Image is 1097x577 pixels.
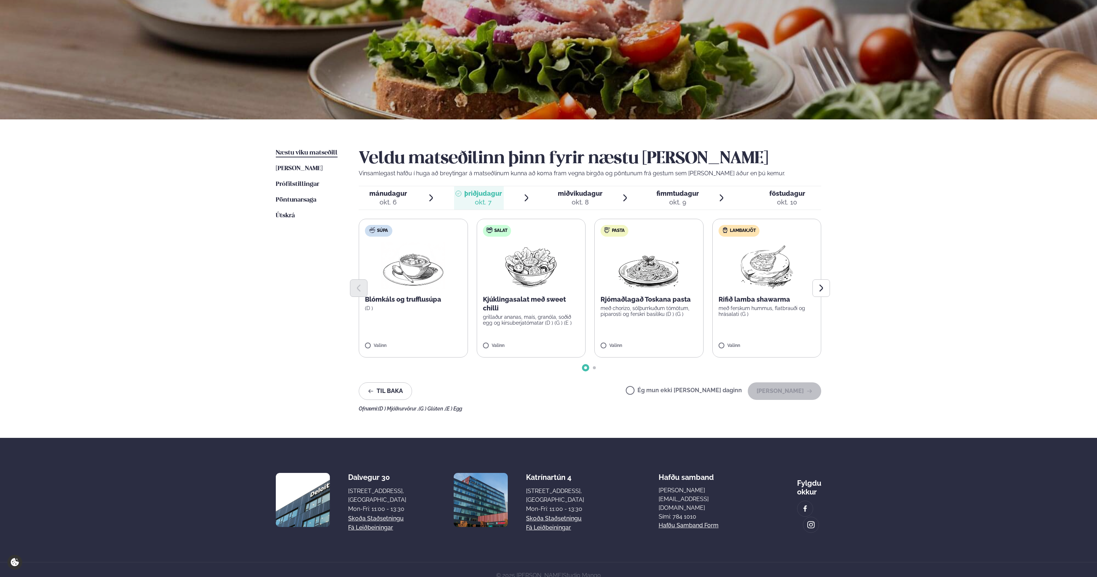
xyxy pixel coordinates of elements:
span: (G ) Glúten , [419,406,445,412]
a: Skoða staðsetningu [526,514,582,523]
span: Go to slide 1 [584,366,587,369]
a: [PERSON_NAME] [276,164,323,173]
div: okt. 10 [769,198,805,207]
img: soup.svg [369,227,375,233]
div: okt. 6 [369,198,407,207]
span: föstudagur [769,190,805,197]
p: Rjómaðlagað Toskana pasta [601,295,697,304]
a: image alt [797,501,813,516]
img: Lamb-Meat.png [734,242,799,289]
a: Pöntunarsaga [276,196,316,205]
img: Salad.png [499,242,563,289]
span: Útskrá [276,213,295,219]
a: Cookie settings [7,555,22,570]
span: Súpa [377,228,388,234]
button: Previous slide [350,279,367,297]
div: [STREET_ADDRESS], [GEOGRAPHIC_DATA] [526,487,584,504]
div: Mon-Fri: 11:00 - 13:30 [348,505,406,513]
span: (E ) Egg [445,406,462,412]
img: pasta.svg [604,227,610,233]
div: Mon-Fri: 11:00 - 13:30 [526,505,584,513]
a: Útskrá [276,211,295,220]
img: image alt [801,505,809,513]
div: okt. 9 [656,198,699,207]
p: Sími: 784 1010 [659,512,723,521]
span: Prófílstillingar [276,181,319,187]
a: Fá leiðbeiningar [348,523,393,532]
p: Rifið lamba shawarma [719,295,815,304]
a: Hafðu samband form [659,521,719,530]
div: [STREET_ADDRESS], [GEOGRAPHIC_DATA] [348,487,406,504]
div: okt. 8 [558,198,602,207]
span: mánudagur [369,190,407,197]
span: miðvikudagur [558,190,602,197]
p: (D ) [365,305,462,311]
div: okt. 7 [464,198,502,207]
a: [PERSON_NAME][EMAIL_ADDRESS][DOMAIN_NAME] [659,486,723,512]
p: Kjúklingasalat með sweet chilli [483,295,580,313]
span: Pöntunarsaga [276,197,316,203]
button: Next slide [812,279,830,297]
div: Katrínartún 4 [526,473,584,482]
span: [PERSON_NAME] [276,165,323,172]
p: með ferskum hummus, flatbrauði og hrásalati (G ) [719,305,815,317]
p: með chorizo, sólþurrkuðum tómötum, piparosti og ferskri basilíku (D ) (G ) [601,305,697,317]
p: Vinsamlegast hafðu í huga að breytingar á matseðlinum kunna að koma fram vegna birgða og pöntunum... [359,169,821,178]
div: Ofnæmi: [359,406,821,412]
button: Til baka [359,382,412,400]
a: Prófílstillingar [276,180,319,189]
span: Lambakjöt [730,228,756,234]
span: Salat [494,228,507,234]
img: Soup.png [381,242,445,289]
p: Blómkáls og trufflusúpa [365,295,462,304]
img: image alt [807,521,815,529]
span: Næstu viku matseðill [276,150,338,156]
a: image alt [803,517,819,532]
img: Lamb.svg [722,227,728,233]
button: [PERSON_NAME] [748,382,821,400]
a: Fá leiðbeiningar [526,523,571,532]
span: Pasta [612,228,625,234]
span: Go to slide 2 [593,366,596,369]
img: Spagetti.png [617,242,681,289]
span: (D ) Mjólkurvörur , [378,406,419,412]
span: fimmtudagur [656,190,699,197]
span: þriðjudagur [464,190,502,197]
div: Dalvegur 30 [348,473,406,482]
span: Hafðu samband [659,467,714,482]
img: image alt [276,473,330,527]
p: grillaður ananas, maís, granóla, soðið egg og kirsuberjatómatar (D ) (G ) (E ) [483,314,580,326]
a: Næstu viku matseðill [276,149,338,157]
img: image alt [454,473,508,527]
div: Fylgdu okkur [797,473,821,496]
img: salad.svg [487,227,492,233]
h2: Veldu matseðilinn þinn fyrir næstu [PERSON_NAME] [359,149,821,169]
a: Skoða staðsetningu [348,514,404,523]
